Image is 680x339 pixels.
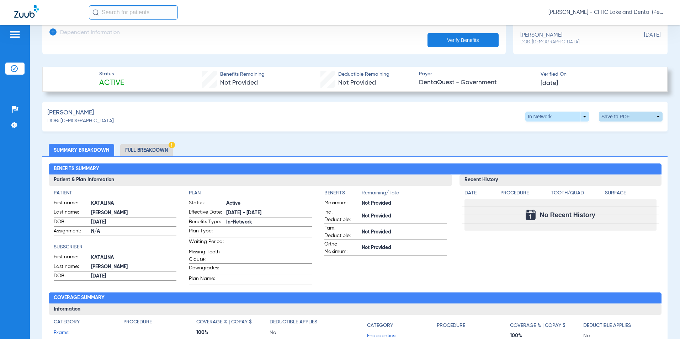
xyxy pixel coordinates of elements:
app-breakdown-title: Procedure [437,318,510,332]
h4: Deductible Applies [583,322,631,329]
span: Missing Tooth Clause: [189,248,224,263]
h4: Procedure [437,322,465,329]
span: [PERSON_NAME] [91,209,177,217]
img: hamburger-icon [9,30,21,39]
button: Save to PDF [599,112,663,122]
input: Search for patients [89,5,178,20]
span: DOB: [DEMOGRAPHIC_DATA] [520,39,625,45]
h2: Coverage Summary [49,292,662,304]
span: Effective Date: [189,209,224,217]
span: [DATE] - [DATE] [226,209,312,217]
span: First name: [54,253,89,262]
span: [DATE] [541,79,558,88]
span: [DATE] [91,219,177,226]
span: KATALINA [91,200,177,207]
iframe: Chat Widget [644,305,680,339]
span: Active [99,78,124,88]
span: Remaining/Total [362,189,447,199]
h4: Tooth/Quad [551,189,602,197]
h3: Information [49,303,662,315]
h2: Benefits Summary [49,163,662,175]
span: Maximum: [324,199,359,208]
h4: Surface [605,189,657,197]
span: [PERSON_NAME] - CFHC Lakeland Dental (Peds) [548,9,666,16]
span: Status: [189,199,224,208]
app-breakdown-title: Category [367,318,437,332]
app-breakdown-title: Benefits [324,189,362,199]
span: In-Network [226,219,312,226]
img: Hazard [169,142,175,148]
span: Not Provided [362,200,447,207]
span: DOB: [54,272,89,281]
h3: Patient & Plan Information [49,174,452,186]
span: Not Provided [362,244,447,252]
span: Status [99,70,124,78]
app-breakdown-title: Procedure [123,318,197,328]
span: No Recent History [540,211,595,219]
h4: Benefits [324,189,362,197]
app-breakdown-title: Tooth/Quad [551,189,602,199]
span: KATALINA [91,254,177,262]
h4: Deductible Applies [270,318,317,326]
span: Benefits Remaining [220,71,265,78]
img: Zuub Logo [14,5,39,18]
span: Fam. Deductible: [324,225,359,240]
span: No [270,329,343,336]
button: Verify Benefits [427,33,499,47]
h4: Coverage % | Copay $ [510,322,565,329]
img: Search Icon [92,9,99,16]
span: [DATE] [625,32,660,45]
span: Deductible Remaining [338,71,389,78]
span: [DATE] [91,273,177,280]
app-breakdown-title: Coverage % | Copay $ [510,318,583,332]
span: Active [226,200,312,207]
img: Calendar [526,210,536,220]
h4: Procedure [123,318,152,326]
app-breakdown-title: Procedure [500,189,548,199]
span: Payer [419,70,535,78]
span: Not Provided [362,212,447,220]
h3: Recent History [459,174,661,186]
span: Ind. Deductible: [324,209,359,224]
h4: Category [54,318,80,326]
span: N/A [91,228,177,235]
span: Last name: [54,263,89,271]
span: Downgrades: [189,264,224,274]
h4: Coverage % | Copay $ [196,318,252,326]
span: Last name: [54,209,89,217]
span: Benefits Type: [189,218,224,227]
h4: Subscriber [54,243,177,251]
app-breakdown-title: Date [464,189,494,199]
div: [PERSON_NAME] [520,32,625,45]
span: DOB: [DEMOGRAPHIC_DATA] [47,117,114,125]
span: Waiting Period: [189,238,224,248]
span: DentaQuest - Government [419,78,535,87]
h4: Category [367,322,393,329]
span: Not Provided [338,80,376,86]
h4: Patient [54,189,177,197]
li: Full Breakdown [120,144,173,156]
button: In Network [525,112,589,122]
span: Exams: [54,329,123,337]
span: First name: [54,199,89,208]
app-breakdown-title: Deductible Applies [270,318,343,328]
li: Summary Breakdown [49,144,114,156]
span: [PERSON_NAME] [91,263,177,271]
span: Assignment: [54,227,89,236]
span: 100% [196,329,270,336]
h4: Procedure [500,189,548,197]
h4: Plan [189,189,312,197]
span: Verified On [541,71,656,78]
span: Not Provided [362,228,447,236]
span: Plan Type: [189,227,224,237]
span: Plan Name: [189,275,224,285]
span: Ortho Maximum: [324,241,359,255]
h4: Date [464,189,494,197]
span: Not Provided [220,80,258,86]
app-breakdown-title: Deductible Applies [583,318,657,332]
h3: Dependent Information [60,29,120,37]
